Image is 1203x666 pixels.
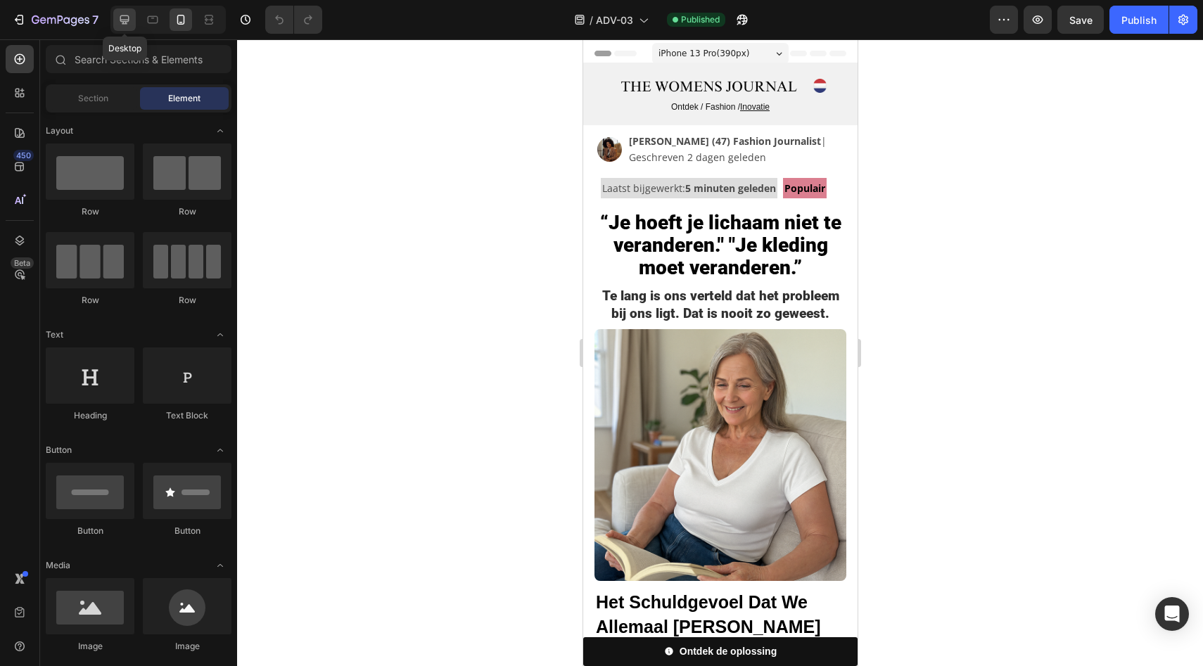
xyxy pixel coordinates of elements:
[143,525,231,537] div: Button
[46,444,72,456] span: Button
[46,124,73,137] span: Layout
[46,45,231,73] input: Search Sections & Elements
[143,409,231,422] div: Text Block
[1155,597,1189,631] div: Open Intercom Messenger
[13,150,34,161] div: 450
[209,120,231,142] span: Toggle open
[46,294,134,307] div: Row
[46,205,134,218] div: Row
[590,13,593,27] span: /
[46,559,70,572] span: Media
[209,554,231,577] span: Toggle open
[583,39,858,666] iframe: Design area
[46,525,134,537] div: Button
[681,13,720,26] span: Published
[11,257,34,269] div: Beta
[1109,6,1169,34] button: Publish
[1057,6,1104,34] button: Save
[265,6,322,34] div: Undo/Redo
[1069,14,1093,26] span: Save
[6,6,105,34] button: 7
[78,92,108,105] span: Section
[46,328,63,341] span: Text
[143,640,231,653] div: Image
[143,205,231,218] div: Row
[46,409,134,422] div: Heading
[143,294,231,307] div: Row
[46,640,134,653] div: Image
[209,324,231,346] span: Toggle open
[209,439,231,461] span: Toggle open
[92,11,98,28] p: 7
[168,92,200,105] span: Element
[1121,13,1157,27] div: Publish
[596,13,633,27] span: ADV-03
